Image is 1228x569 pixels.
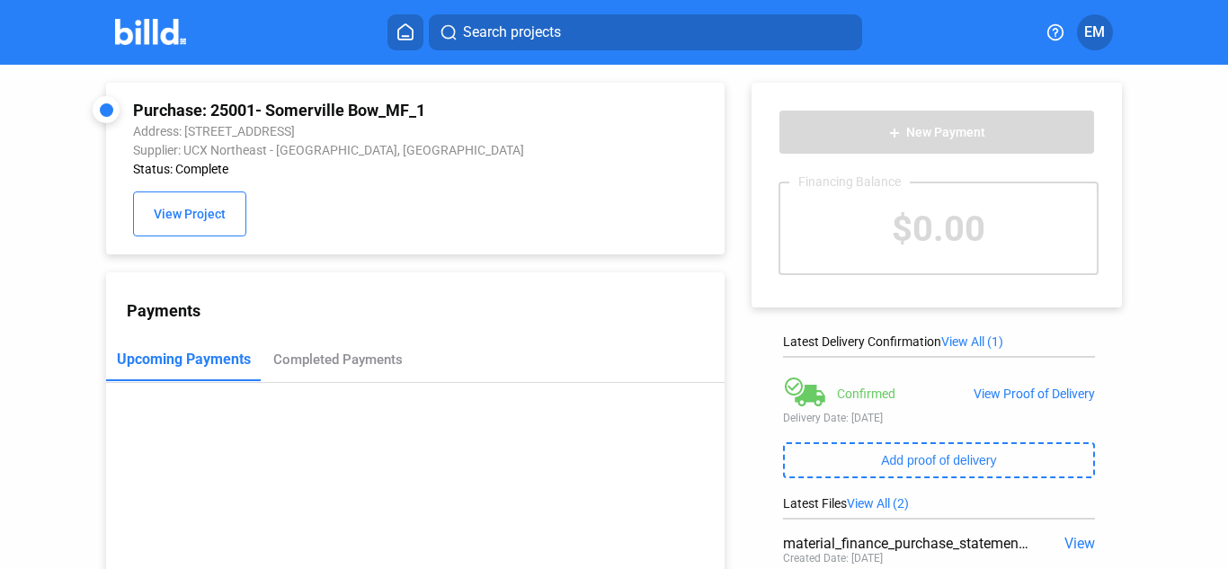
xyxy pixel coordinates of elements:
div: Address: [STREET_ADDRESS] [133,124,584,138]
span: View All (1) [941,334,1003,349]
div: Delivery Date: [DATE] [783,412,1095,424]
div: Latest Files [783,496,1095,511]
button: View Project [133,191,246,236]
div: material_finance_purchase_statement.pdf [783,535,1032,552]
span: New Payment [906,126,985,140]
div: Upcoming Payments [117,351,251,368]
div: Created Date: [DATE] [783,552,883,565]
div: Supplier: UCX Northeast - [GEOGRAPHIC_DATA], [GEOGRAPHIC_DATA] [133,143,584,157]
div: View Proof of Delivery [974,387,1095,401]
span: View All (2) [847,496,909,511]
span: View [1064,535,1095,552]
button: Add proof of delivery [783,442,1095,478]
button: Search projects [429,14,862,50]
div: Latest Delivery Confirmation [783,334,1095,349]
button: New Payment [779,110,1095,155]
div: Confirmed [837,387,895,401]
span: Search projects [463,22,561,43]
mat-icon: add [887,126,902,140]
div: Status: Complete [133,162,584,176]
button: EM [1077,14,1113,50]
img: Billd Company Logo [115,19,186,45]
div: Completed Payments [273,351,403,368]
span: Add proof of delivery [881,453,996,467]
div: Purchase: 25001- Somerville Bow_MF_1 [133,101,584,120]
span: EM [1084,22,1105,43]
div: Payments [127,301,725,320]
div: $0.00 [780,183,1097,273]
div: Financing Balance [789,174,910,189]
span: View Project [154,208,226,222]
